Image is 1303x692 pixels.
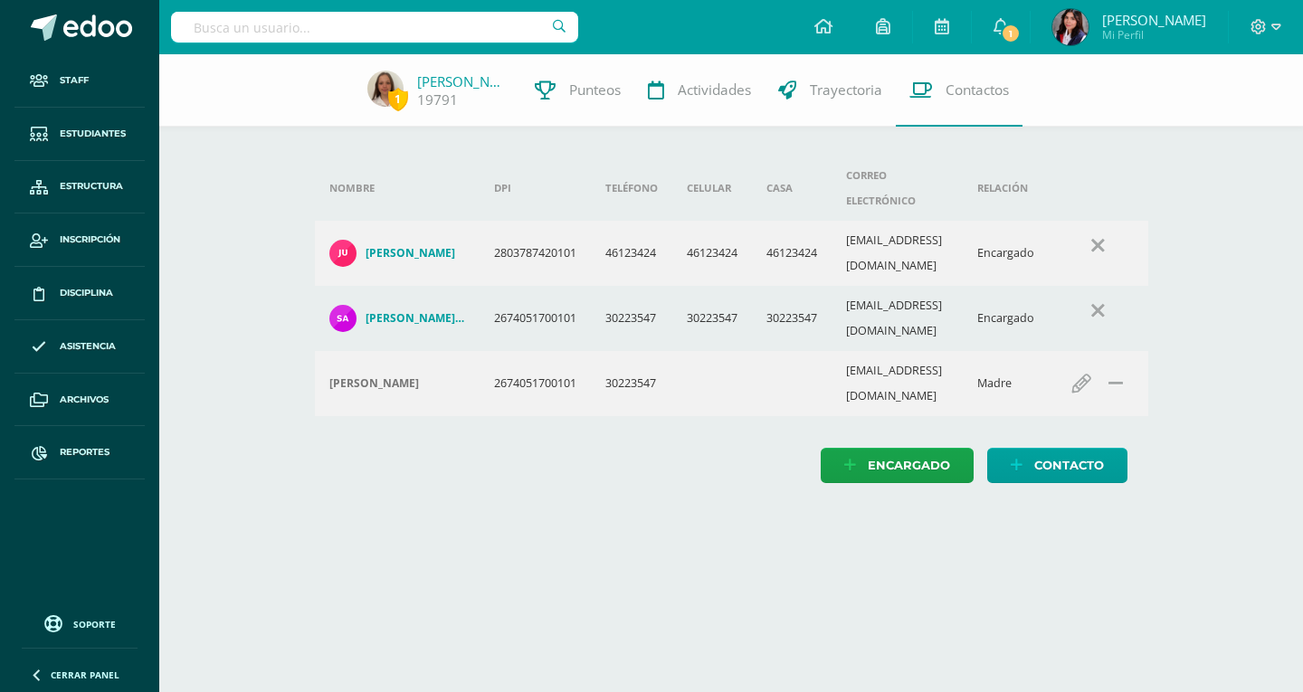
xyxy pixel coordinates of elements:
[315,156,480,221] th: Nombre
[1102,11,1206,29] span: [PERSON_NAME]
[569,81,621,100] span: Punteos
[591,221,672,286] td: 46123424
[60,393,109,407] span: Archivos
[480,351,591,416] td: 2674051700101
[672,286,752,351] td: 30223547
[14,108,145,161] a: Estudiantes
[51,668,119,681] span: Cerrar panel
[329,240,465,267] a: [PERSON_NAME]
[810,81,882,100] span: Trayectoria
[832,156,963,221] th: Correo electrónico
[868,449,950,482] span: Encargado
[591,156,672,221] th: Teléfono
[367,71,404,107] img: 44df15ee30b908851a88ca09911a1ffe.png
[60,127,126,141] span: Estudiantes
[22,611,138,635] a: Soporte
[832,351,963,416] td: [EMAIL_ADDRESS][DOMAIN_NAME]
[752,221,832,286] td: 46123424
[480,156,591,221] th: DPI
[14,426,145,479] a: Reportes
[60,179,123,194] span: Estructura
[963,221,1049,286] td: Encargado
[672,156,752,221] th: Celular
[60,232,120,247] span: Inscripción
[417,90,458,109] a: 19791
[634,54,765,127] a: Actividades
[171,12,578,43] input: Busca un usuario...
[1102,27,1206,43] span: Mi Perfil
[14,374,145,427] a: Archivos
[388,88,408,110] span: 1
[752,156,832,221] th: Casa
[765,54,896,127] a: Trayectoria
[946,81,1009,100] span: Contactos
[329,376,419,391] h4: [PERSON_NAME]
[832,221,963,286] td: [EMAIL_ADDRESS][DOMAIN_NAME]
[14,213,145,267] a: Inscripción
[329,305,465,332] a: [PERSON_NAME] [PERSON_NAME]
[1052,9,1089,45] img: 331a885a7a06450cabc094b6be9ba622.png
[73,618,116,630] span: Soporte
[672,221,752,286] td: 46123424
[366,246,455,261] h4: [PERSON_NAME]
[329,240,357,267] img: 59861f4a76cb81f6f10c8bebb880ae0b.png
[480,286,591,351] td: 2674051700101
[987,448,1127,483] a: Contacto
[366,311,465,326] h4: [PERSON_NAME] [PERSON_NAME]
[752,286,832,351] td: 30223547
[329,376,465,391] div: Sandra Mondal
[480,221,591,286] td: 2803787420101
[963,286,1049,351] td: Encargado
[832,286,963,351] td: [EMAIL_ADDRESS][DOMAIN_NAME]
[821,448,974,483] a: Encargado
[678,81,751,100] span: Actividades
[14,161,145,214] a: Estructura
[417,72,508,90] a: [PERSON_NAME]
[963,351,1049,416] td: Madre
[14,320,145,374] a: Asistencia
[60,445,109,460] span: Reportes
[591,351,672,416] td: 30223547
[60,339,116,354] span: Asistencia
[329,305,357,332] img: 3b2b89c161a31322e0c70cd7db33501c.png
[60,286,113,300] span: Disciplina
[963,156,1049,221] th: Relación
[591,286,672,351] td: 30223547
[1001,24,1021,43] span: 1
[14,267,145,320] a: Disciplina
[896,54,1022,127] a: Contactos
[14,54,145,108] a: Staff
[1034,449,1104,482] span: Contacto
[60,73,89,88] span: Staff
[521,54,634,127] a: Punteos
